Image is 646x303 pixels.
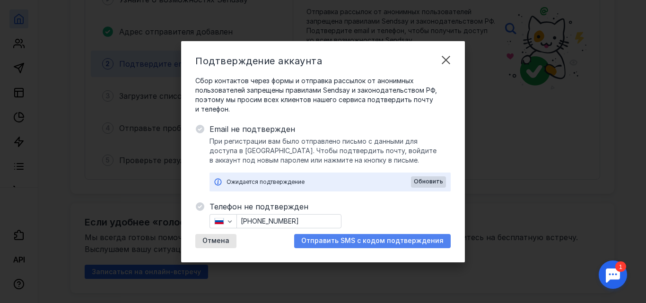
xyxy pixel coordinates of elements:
[414,178,443,185] span: Обновить
[294,234,451,248] button: Отправить SMS с кодом подтверждения
[195,76,451,114] span: Сбор контактов через формы и отправка рассылок от анонимных пользователей запрещены правилами Sen...
[210,201,451,212] span: Телефон не подтвержден
[210,123,451,135] span: Email не подтвержден
[227,177,411,187] div: Ожидается подтверждение
[195,234,236,248] button: Отмена
[411,176,446,188] button: Обновить
[21,6,32,16] div: 1
[202,237,229,245] span: Отмена
[301,237,444,245] span: Отправить SMS с кодом подтверждения
[195,55,322,67] span: Подтверждение аккаунта
[210,137,451,165] span: При регистрации вам было отправлено письмо с данными для доступа в [GEOGRAPHIC_DATA]. Чтобы подтв...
